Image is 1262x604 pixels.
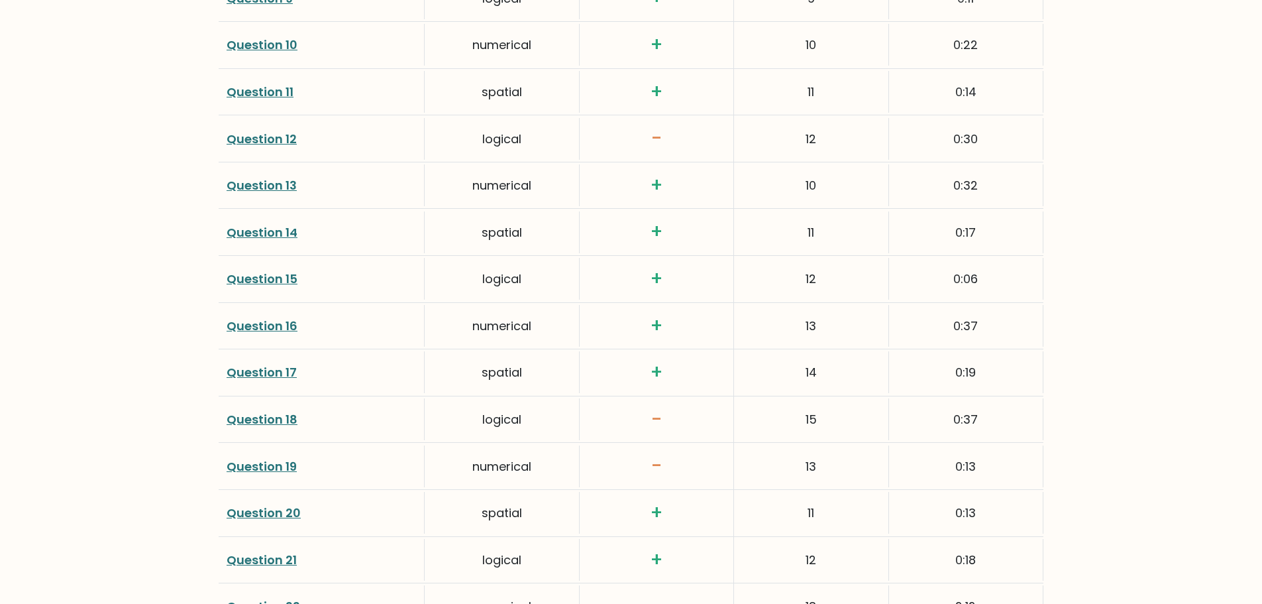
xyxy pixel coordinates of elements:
[588,221,725,243] h3: +
[227,224,297,241] a: Question 14
[425,305,579,347] div: numerical
[227,552,297,568] a: Question 21
[734,398,888,440] div: 15
[889,539,1043,581] div: 0:18
[425,24,579,66] div: numerical
[227,318,297,334] a: Question 16
[425,351,579,393] div: spatial
[588,408,725,431] h3: -
[227,131,297,147] a: Question 12
[889,24,1043,66] div: 0:22
[734,118,888,160] div: 12
[889,118,1043,160] div: 0:30
[588,502,725,524] h3: +
[588,268,725,290] h3: +
[425,164,579,206] div: numerical
[889,398,1043,440] div: 0:37
[227,458,297,475] a: Question 19
[889,446,1043,487] div: 0:13
[588,361,725,384] h3: +
[734,211,888,253] div: 11
[588,174,725,197] h3: +
[889,258,1043,300] div: 0:06
[734,305,888,347] div: 13
[227,271,297,287] a: Question 15
[425,71,579,113] div: spatial
[588,81,725,103] h3: +
[734,492,888,534] div: 11
[889,71,1043,113] div: 0:14
[425,211,579,253] div: spatial
[734,258,888,300] div: 12
[889,211,1043,253] div: 0:17
[889,492,1043,534] div: 0:13
[734,24,888,66] div: 10
[889,351,1043,393] div: 0:19
[425,539,579,581] div: logical
[227,364,297,381] a: Question 17
[227,84,293,100] a: Question 11
[425,118,579,160] div: logical
[425,446,579,487] div: numerical
[734,446,888,487] div: 13
[227,505,301,521] a: Question 20
[227,177,297,194] a: Question 13
[734,351,888,393] div: 14
[588,127,725,150] h3: -
[588,549,725,572] h3: +
[734,71,888,113] div: 11
[425,492,579,534] div: spatial
[425,258,579,300] div: logical
[734,164,888,206] div: 10
[588,455,725,477] h3: -
[588,34,725,56] h3: +
[588,315,725,337] h3: +
[227,36,297,53] a: Question 10
[425,398,579,440] div: logical
[889,305,1043,347] div: 0:37
[734,539,888,581] div: 12
[227,411,297,428] a: Question 18
[889,164,1043,206] div: 0:32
